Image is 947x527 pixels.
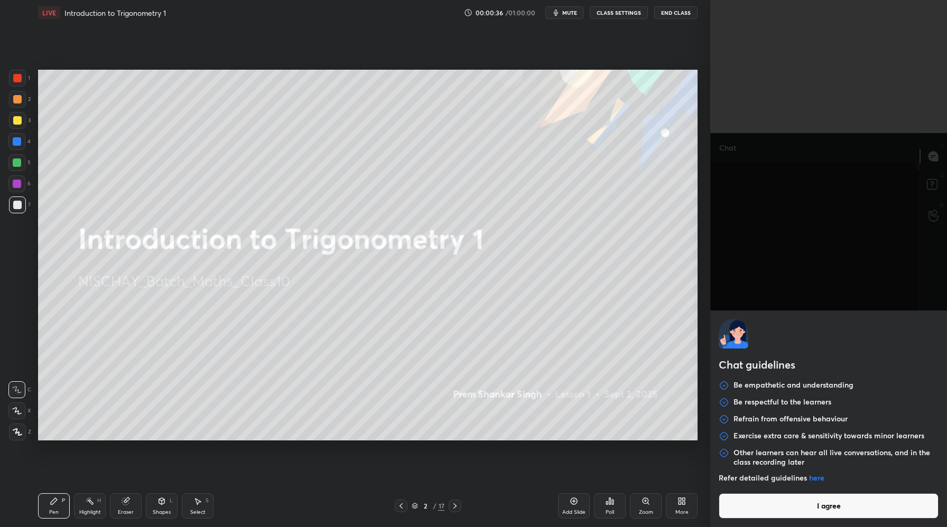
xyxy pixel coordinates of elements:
div: Highlight [79,510,101,515]
div: Eraser [118,510,134,515]
button: I agree [719,493,939,519]
div: L [170,498,173,503]
div: X [8,402,31,419]
div: Z [9,424,31,440]
div: 2 [420,503,431,509]
div: Add Slide [562,510,586,515]
span: mute [562,9,577,16]
p: Other learners can hear all live conversations, and in the class recording later [734,448,939,467]
div: 3 [9,112,31,129]
div: 1 [9,70,30,87]
p: Exercise extra care & sensitivity towards minor learners [734,431,924,441]
h2: Chat guidelines [719,357,939,375]
div: Pen [49,510,59,515]
div: Poll [606,510,614,515]
h4: Introduction to Trigonometry 1 [64,8,166,18]
div: 4 [8,133,31,150]
button: mute [545,6,583,19]
p: Be respectful to the learners [734,397,831,408]
div: H [97,498,101,503]
div: S [206,498,209,503]
div: P [62,498,65,503]
p: Refrain from offensive behaviour [734,414,848,425]
a: here [809,473,824,483]
div: / [433,503,436,509]
div: 7 [9,196,31,213]
p: Refer detailed guidelines [719,473,939,483]
button: CLASS SETTINGS [590,6,648,19]
p: Be empathetic and understanding [734,380,853,391]
div: 17 [438,501,444,511]
div: More [675,510,689,515]
div: Shapes [153,510,171,515]
div: Zoom [639,510,653,515]
div: 6 [8,175,31,192]
div: C [8,381,31,398]
div: 2 [9,91,31,108]
button: End Class [654,6,698,19]
div: Select [190,510,206,515]
div: LIVE [38,6,60,19]
div: 5 [8,154,31,171]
